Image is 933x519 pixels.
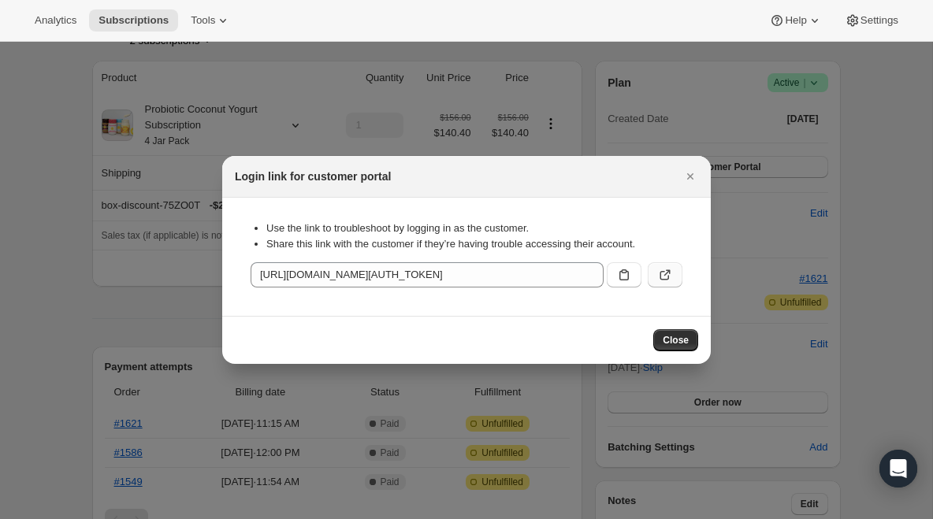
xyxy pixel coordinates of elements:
[663,334,689,347] span: Close
[235,169,391,184] h2: Login link for customer portal
[99,14,169,27] span: Subscriptions
[35,14,76,27] span: Analytics
[89,9,178,32] button: Subscriptions
[679,165,701,187] button: Close
[879,450,917,487] div: Open Intercom Messenger
[25,9,86,32] button: Analytics
[191,14,215,27] span: Tools
[181,9,240,32] button: Tools
[266,236,682,252] li: Share this link with the customer if they’re having trouble accessing their account.
[835,9,908,32] button: Settings
[760,9,831,32] button: Help
[266,221,682,236] li: Use the link to troubleshoot by logging in as the customer.
[785,14,806,27] span: Help
[653,329,698,351] button: Close
[861,14,898,27] span: Settings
